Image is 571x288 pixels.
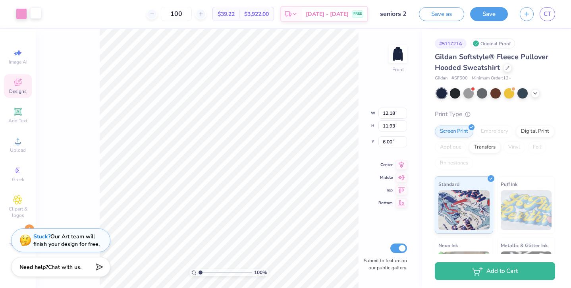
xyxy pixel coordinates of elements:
[244,10,269,18] span: $3,922.00
[359,257,407,271] label: Submit to feature on our public gallery.
[378,187,393,193] span: Top
[8,118,27,124] span: Add Text
[471,39,515,48] div: Original Proof
[501,180,517,188] span: Puff Ink
[435,110,555,119] div: Print Type
[374,6,413,22] input: Untitled Design
[544,10,551,19] span: CT
[438,180,459,188] span: Standard
[435,52,548,72] span: Gildan Softstyle® Fleece Pullover Hooded Sweatshirt
[435,75,448,82] span: Gildan
[435,157,473,169] div: Rhinestones
[378,175,393,180] span: Middle
[469,141,501,153] div: Transfers
[161,7,192,21] input: – –
[501,241,548,249] span: Metallic & Glitter Ink
[503,141,525,153] div: Vinyl
[353,11,362,17] span: FREE
[218,10,235,18] span: $39.22
[12,176,24,183] span: Greek
[378,162,393,168] span: Center
[528,141,546,153] div: Foil
[390,46,406,62] img: Front
[392,66,404,73] div: Front
[501,190,552,230] img: Puff Ink
[9,59,27,65] span: Image AI
[10,147,26,153] span: Upload
[438,190,490,230] img: Standard
[435,126,473,137] div: Screen Print
[435,39,467,48] div: # 511721A
[378,200,393,206] span: Bottom
[451,75,468,82] span: # SF500
[48,263,81,271] span: Chat with us.
[9,88,27,95] span: Designs
[254,269,267,276] span: 100 %
[438,241,458,249] span: Neon Ink
[540,7,555,21] a: CT
[476,126,513,137] div: Embroidery
[470,7,508,21] button: Save
[33,233,100,248] div: Our Art team will finish your design for free.
[419,7,464,21] button: Save as
[435,141,467,153] div: Applique
[8,242,27,248] span: Decorate
[435,262,555,280] button: Add to Cart
[4,206,32,218] span: Clipart & logos
[516,126,554,137] div: Digital Print
[472,75,511,82] span: Minimum Order: 12 +
[33,233,50,240] strong: Stuck?
[19,263,48,271] strong: Need help?
[306,10,349,18] span: [DATE] - [DATE]
[25,224,34,234] span: 1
